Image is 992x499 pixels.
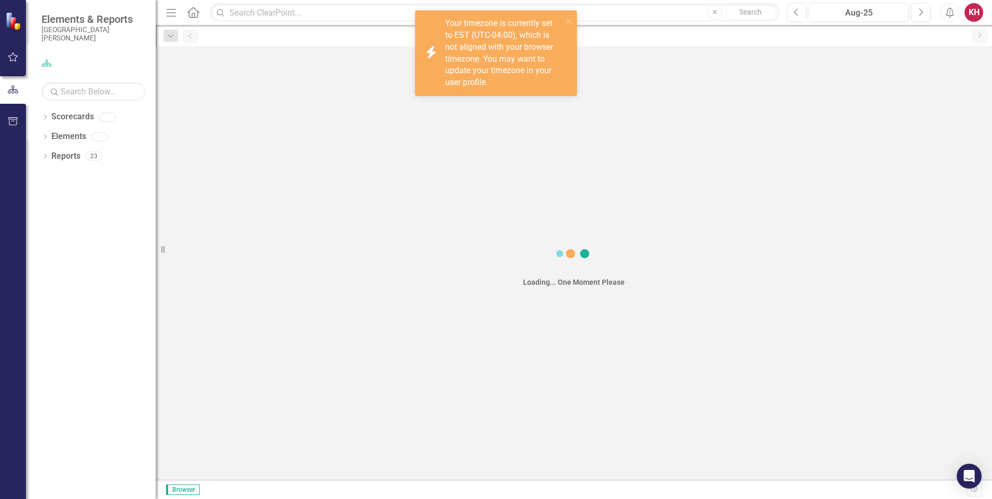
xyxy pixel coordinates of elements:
button: KH [965,3,983,22]
span: Browser [166,484,200,495]
small: [GEOGRAPHIC_DATA][PERSON_NAME] [42,25,145,43]
a: Scorecards [51,111,94,123]
span: Elements & Reports [42,13,145,25]
a: Reports [51,150,80,162]
a: Elements [51,131,86,143]
input: Search ClearPoint... [210,4,779,22]
img: ClearPoint Strategy [5,12,23,30]
button: Search [725,5,777,20]
span: Search [739,8,762,16]
input: Search Below... [42,82,145,101]
button: Aug-25 [809,3,908,22]
div: 23 [86,152,102,161]
button: close [566,15,573,26]
div: Open Intercom Messenger [957,464,982,489]
div: Your timezone is currently set to EST (UTC-04:00), which is not aligned with your browser timezon... [445,18,562,89]
div: Loading... One Moment Please [523,277,625,287]
div: Aug-25 [813,7,905,19]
